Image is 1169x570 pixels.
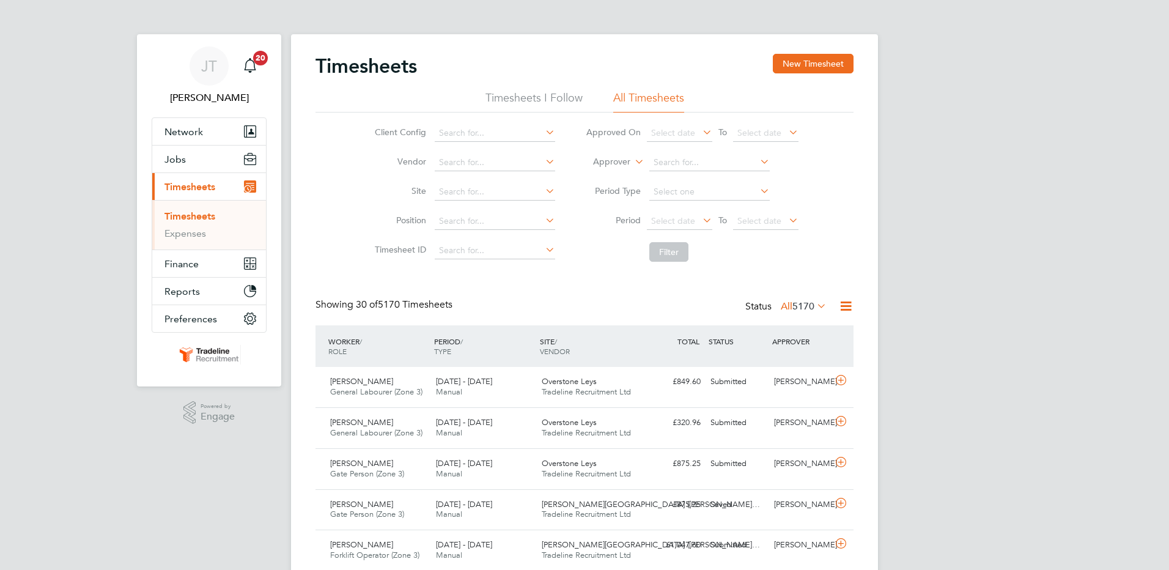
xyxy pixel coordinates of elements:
span: Select date [737,127,781,138]
div: £1,047.60 [642,535,706,555]
span: Tradeline Recruitment Ltd [542,550,631,560]
span: JT [201,58,217,74]
div: £875.25 [642,495,706,515]
a: Powered byEngage [183,401,235,424]
span: [PERSON_NAME] [330,499,393,509]
span: General Labourer (Zone 3) [330,387,422,397]
img: tradelinerecruitment-logo-retina.png [177,345,241,365]
label: Approved On [586,127,641,138]
div: APPROVER [769,330,833,352]
span: / [460,336,463,346]
button: Preferences [152,305,266,332]
span: Manual [436,509,462,519]
input: Search for... [435,183,555,201]
span: Preferences [164,313,217,325]
div: STATUS [706,330,769,352]
span: Tradeline Recruitment Ltd [542,509,631,519]
button: Timesheets [152,173,266,200]
label: All [781,300,827,313]
div: Submitted [706,372,769,392]
span: Tradeline Recruitment Ltd [542,427,631,438]
span: Powered by [201,401,235,412]
span: Finance [164,258,199,270]
div: PERIOD [431,330,537,362]
span: [PERSON_NAME][GEOGRAPHIC_DATA] ([PERSON_NAME]… [542,539,760,550]
span: Forklift Operator (Zone 3) [330,550,419,560]
a: Go to home page [152,345,267,365]
div: [PERSON_NAME] [769,413,833,433]
span: Jemima Topping [152,91,267,105]
div: [PERSON_NAME] [769,372,833,392]
label: Vendor [371,156,426,167]
span: [PERSON_NAME] [330,539,393,550]
span: Overstone Leys [542,458,597,468]
span: / [360,336,362,346]
span: [DATE] - [DATE] [436,458,492,468]
div: £875.25 [642,454,706,474]
a: Expenses [164,228,206,239]
div: Submitted [706,535,769,555]
span: [DATE] - [DATE] [436,539,492,550]
span: Tradeline Recruitment Ltd [542,468,631,479]
div: Status [745,298,829,316]
label: Timesheet ID [371,244,426,255]
div: [PERSON_NAME] [769,495,833,515]
div: [PERSON_NAME] [769,454,833,474]
span: Select date [737,215,781,226]
div: [PERSON_NAME] [769,535,833,555]
div: £849.60 [642,372,706,392]
span: TYPE [434,346,451,356]
li: Timesheets I Follow [485,91,583,113]
span: 5170 [792,300,814,313]
span: ROLE [328,346,347,356]
button: Network [152,118,266,145]
span: Network [164,126,203,138]
a: JT[PERSON_NAME] [152,46,267,105]
span: Manual [436,550,462,560]
span: [PERSON_NAME][GEOGRAPHIC_DATA] ([PERSON_NAME]… [542,499,760,509]
span: [DATE] - [DATE] [436,417,492,427]
span: Gate Person (Zone 3) [330,468,404,479]
span: Overstone Leys [542,376,597,387]
button: Jobs [152,146,266,172]
input: Select one [649,183,770,201]
div: Submitted [706,454,769,474]
span: [DATE] - [DATE] [436,376,492,387]
input: Search for... [435,242,555,259]
span: Engage [201,412,235,422]
nav: Main navigation [137,34,281,387]
span: 30 of [356,298,378,311]
label: Site [371,185,426,196]
input: Search for... [435,154,555,171]
div: Saved [706,495,769,515]
button: Filter [649,242,688,262]
a: 20 [238,46,262,86]
label: Period [586,215,641,226]
span: Reports [164,286,200,297]
button: Finance [152,250,266,277]
li: All Timesheets [613,91,684,113]
button: New Timesheet [773,54,854,73]
input: Search for... [649,154,770,171]
span: Select date [651,215,695,226]
span: Timesheets [164,181,215,193]
div: £320.96 [642,413,706,433]
span: [PERSON_NAME] [330,458,393,468]
span: VENDOR [540,346,570,356]
div: SITE [537,330,643,362]
span: Manual [436,387,462,397]
input: Search for... [435,213,555,230]
span: [PERSON_NAME] [330,417,393,427]
label: Period Type [586,185,641,196]
span: To [715,212,731,228]
a: Timesheets [164,210,215,222]
span: / [555,336,557,346]
span: Manual [436,468,462,479]
label: Position [371,215,426,226]
span: Manual [436,427,462,438]
input: Search for... [435,125,555,142]
span: 5170 Timesheets [356,298,452,311]
div: WORKER [325,330,431,362]
span: Jobs [164,154,186,165]
span: Tradeline Recruitment Ltd [542,387,631,397]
